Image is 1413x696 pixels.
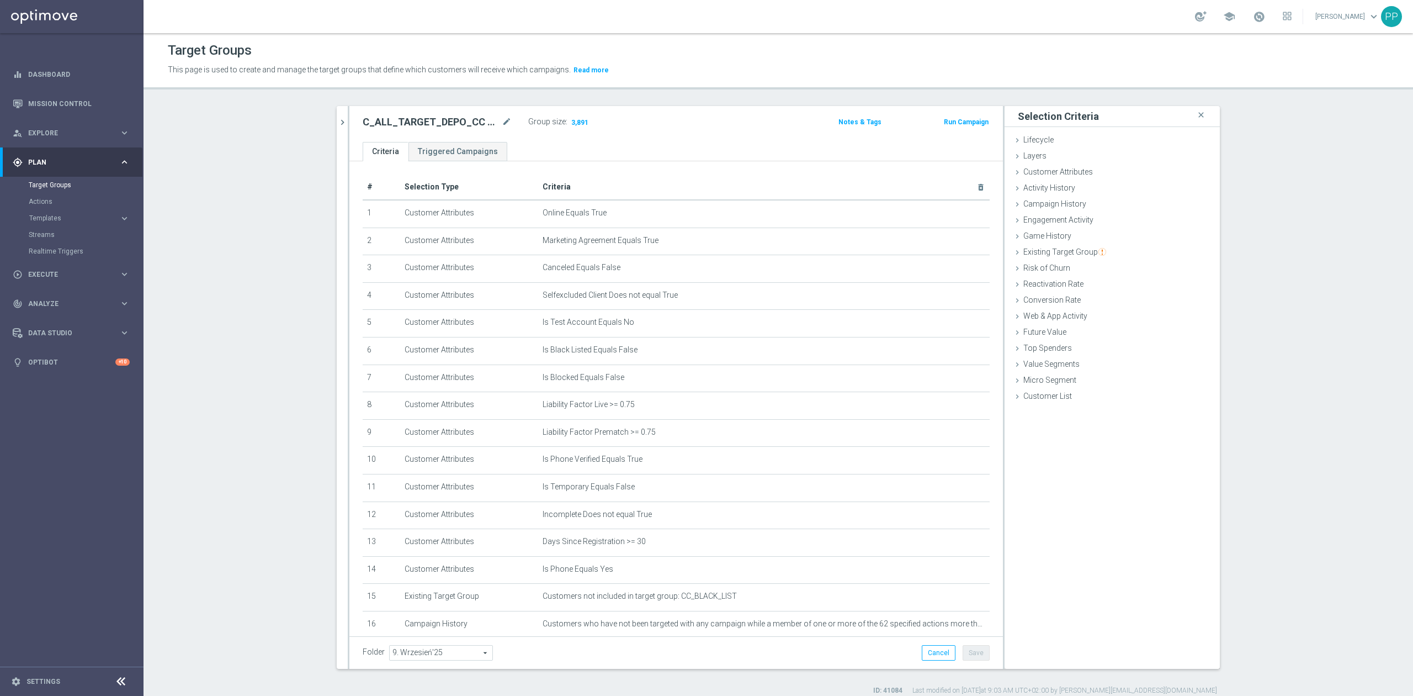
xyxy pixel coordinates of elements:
td: 3 [363,255,400,283]
span: school [1223,10,1235,23]
button: equalizer Dashboard [12,70,130,79]
td: Customer Attributes [400,282,538,310]
td: Customer Attributes [400,474,538,502]
i: equalizer [13,70,23,80]
label: Last modified on [DATE] at 9:03 AM UTC+02:00 by [PERSON_NAME][EMAIL_ADDRESS][DOMAIN_NAME] [912,686,1217,695]
div: PP [1381,6,1402,27]
i: chevron_right [337,117,348,128]
button: Templates keyboard_arrow_right [29,214,130,223]
span: Top Spenders [1023,344,1072,352]
span: Activity History [1023,183,1075,192]
div: Optibot [13,347,130,377]
i: keyboard_arrow_right [119,213,130,224]
td: 6 [363,337,400,365]
i: gps_fixed [13,157,23,167]
span: Is Black Listed Equals False [543,345,638,355]
i: keyboard_arrow_right [119,269,130,280]
td: 10 [363,447,400,474]
a: Criteria [363,142,408,161]
h3: Selection Criteria [1018,110,1099,123]
a: Triggered Campaigns [408,142,507,161]
label: Group size [528,117,566,126]
span: Engagement Activity [1023,215,1093,224]
a: Optibot [28,347,115,377]
span: Reactivation Rate [1023,280,1083,288]
button: Data Studio keyboard_arrow_right [12,329,130,338]
h1: Target Groups [168,43,252,59]
span: Incomplete Does not equal True [543,510,652,519]
span: Criteria [543,182,571,191]
th: Selection Type [400,175,538,200]
td: 11 [363,474,400,502]
span: Is Phone Verified Equals True [543,455,642,464]
i: close [1196,108,1207,123]
i: keyboard_arrow_right [119,157,130,167]
td: Existing Target Group [400,584,538,611]
span: Execute [28,271,119,278]
label: : [566,117,567,126]
button: person_search Explore keyboard_arrow_right [12,129,130,138]
span: Templates [29,215,108,222]
td: 12 [363,502,400,529]
div: Explore [13,128,119,138]
i: keyboard_arrow_right [119,298,130,309]
div: Realtime Triggers [29,243,142,260]
span: Risk of Churn [1023,263,1070,272]
i: person_search [13,128,23,138]
td: 5 [363,310,400,338]
div: Plan [13,157,119,167]
td: 14 [363,556,400,584]
td: Customer Attributes [400,365,538,392]
td: 16 [363,611,400,639]
div: Dashboard [13,60,130,89]
span: Is Phone Equals Yes [543,565,613,574]
button: lightbulb Optibot +10 [12,358,130,367]
span: Is Test Account Equals No [543,318,634,327]
div: Streams [29,226,142,243]
button: Cancel [922,645,955,661]
span: This page is used to create and manage the target groups that define which customers will receive... [168,65,571,74]
span: Customers who have not been targeted with any campaign while a member of one or more of the 62 sp... [543,619,985,629]
span: Game History [1023,231,1071,240]
span: Analyze [28,300,119,307]
td: Customer Attributes [400,529,538,557]
button: gps_fixed Plan keyboard_arrow_right [12,158,130,167]
td: Customer Attributes [400,419,538,447]
td: Customer Attributes [400,502,538,529]
td: 7 [363,365,400,392]
a: Streams [29,230,115,239]
button: Mission Control [12,99,130,108]
span: Plan [28,159,119,166]
a: Realtime Triggers [29,247,115,256]
div: Templates [29,215,119,222]
div: Mission Control [13,89,130,118]
div: Actions [29,193,142,210]
td: Customer Attributes [400,556,538,584]
td: 15 [363,584,400,611]
span: Canceled Equals False [543,263,620,272]
button: play_circle_outline Execute keyboard_arrow_right [12,270,130,279]
span: Future Value [1023,328,1066,336]
button: Run Campaign [943,116,990,128]
span: Lifecycle [1023,135,1054,144]
span: Conversion Rate [1023,296,1081,304]
span: 3,891 [570,118,589,129]
td: 9 [363,419,400,447]
th: # [363,175,400,200]
span: Micro Segment [1023,376,1076,384]
div: +10 [115,358,130,366]
span: Online Equals True [543,208,607,218]
a: Dashboard [28,60,130,89]
td: 2 [363,228,400,255]
a: Settings [26,678,60,685]
button: Notes & Tags [837,116,883,128]
i: play_circle_outline [13,270,23,280]
h2: C_ALL_TARGET_DEPO_CC WEEKEND 100% do 300 PLN_110925 [363,115,500,129]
